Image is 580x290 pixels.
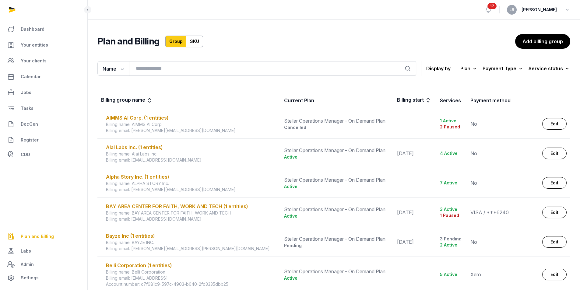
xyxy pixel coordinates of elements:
td: [DATE] [393,227,436,257]
span: Calendar [21,73,41,80]
div: Billing email: [PERSON_NAME][EMAIL_ADDRESS][DOMAIN_NAME] [106,128,277,134]
a: Jobs [5,85,83,100]
div: 1 Active [440,118,463,124]
button: LB [507,5,517,15]
div: Stellar Operations Manager - On Demand Plan [284,117,390,124]
div: Stellar Operations Manager - On Demand Plan [284,268,390,275]
div: Current Plan [284,97,314,104]
td: [DATE] [393,198,436,227]
div: Stellar Operations Manager - On Demand Plan [284,235,390,243]
a: DocGen [5,117,83,131]
div: Service status [529,64,570,73]
div: Bayze Inc (1 entities) [106,232,277,239]
div: 3 Pending [440,236,463,242]
a: Edit [542,118,567,130]
button: Name [97,61,130,76]
a: Tasks [5,101,83,116]
a: Register [5,133,83,147]
div: Alpha Story Inc. (1 entities) [106,173,277,180]
a: Edit [542,148,567,159]
span: 17 [487,3,497,9]
div: Active [284,275,390,281]
div: BAY AREA CENTER FOR FAITH, WORK AND TECH (1 entities) [106,203,277,210]
div: 2 Active [440,242,463,248]
div: Billing email: [PERSON_NAME][EMAIL_ADDRESS][PERSON_NAME][DOMAIN_NAME] [106,246,277,252]
div: Billing name: Alai Labs Inc. [106,151,277,157]
div: Stellar Operations Manager - On Demand Plan [284,176,390,183]
div: Pending [284,243,390,249]
h2: Plan and Billing [97,36,159,47]
span: Plan and Billing [21,233,54,240]
div: Billing name: BAY AREA CENTER FOR FAITH, WORK AND TECH [106,210,277,216]
a: Settings [5,271,83,285]
div: Billing name: ALPHA STORY Inc. [106,180,277,187]
span: Jobs [21,89,31,96]
span: Admin [21,261,34,268]
div: Active [284,213,390,219]
a: Admin [5,258,83,271]
div: Belli Corporation (1 entities) [106,262,277,269]
a: Add billing group [515,34,570,49]
div: Account number: c7f681c9-597c-4903-b040-2fd3335dbb25 [106,281,277,287]
div: Billing name: Belli Corporation [106,269,277,275]
div: No [470,238,535,246]
div: Billing name: AIMMS AI Corp. [106,121,277,128]
a: Edit [542,269,567,280]
div: Billing email: [EMAIL_ADDRESS] [106,275,277,281]
span: Your entities [21,41,48,49]
p: Display by [426,64,451,73]
div: Active [284,154,390,160]
a: Plan and Billing [5,229,83,244]
span: Labs [21,247,31,255]
a: Your clients [5,54,83,68]
div: Services [440,97,461,104]
div: 4 Active [440,150,463,156]
div: Payment Type [483,64,524,73]
span: Tasks [21,105,33,112]
a: Edit [542,207,567,218]
a: Dashboard [5,22,83,37]
div: Billing start [397,96,431,105]
a: CDD [5,148,83,161]
span: Dashboard [21,26,44,33]
div: Xero [470,271,535,278]
span: Your clients [21,57,47,65]
a: Your entities [5,38,83,52]
a: Edit [542,236,567,248]
div: Active [284,183,390,190]
a: Labs [5,244,83,258]
div: 3 Active [440,206,463,212]
div: Stellar Operations Manager - On Demand Plan [284,147,390,154]
span: LB [510,8,514,12]
div: Payment method [470,97,511,104]
a: Edit [542,177,567,189]
div: Billing name: BAYZE INC. [106,239,277,246]
a: SKU [186,36,203,47]
div: No [470,179,535,187]
span: DocGen [21,121,38,128]
div: No [470,120,535,128]
div: Billing group name [101,96,153,105]
div: AIMMS AI Corp. (1 entities) [106,114,277,121]
div: Billing email: [PERSON_NAME][EMAIL_ADDRESS][DOMAIN_NAME] [106,187,277,193]
span: [PERSON_NAME] [522,6,557,13]
div: Cancelled [284,124,390,131]
div: Stellar Operations Manager - On Demand Plan [284,206,390,213]
span: Register [21,136,39,144]
div: 7 Active [440,180,463,186]
td: [DATE] [393,139,436,168]
div: Plan [460,64,478,73]
div: 2 Paused [440,124,463,130]
div: Billing email: [EMAIL_ADDRESS][DOMAIN_NAME] [106,157,277,163]
span: CDD [21,151,30,158]
span: Settings [21,274,39,281]
div: Billing email: [EMAIL_ADDRESS][DOMAIN_NAME] [106,216,277,222]
a: Group [165,36,187,47]
div: No [470,150,535,157]
div: 5 Active [440,271,463,278]
a: Calendar [5,69,83,84]
div: 1 Paused [440,212,463,218]
div: Alai Labs Inc. (1 entities) [106,144,277,151]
